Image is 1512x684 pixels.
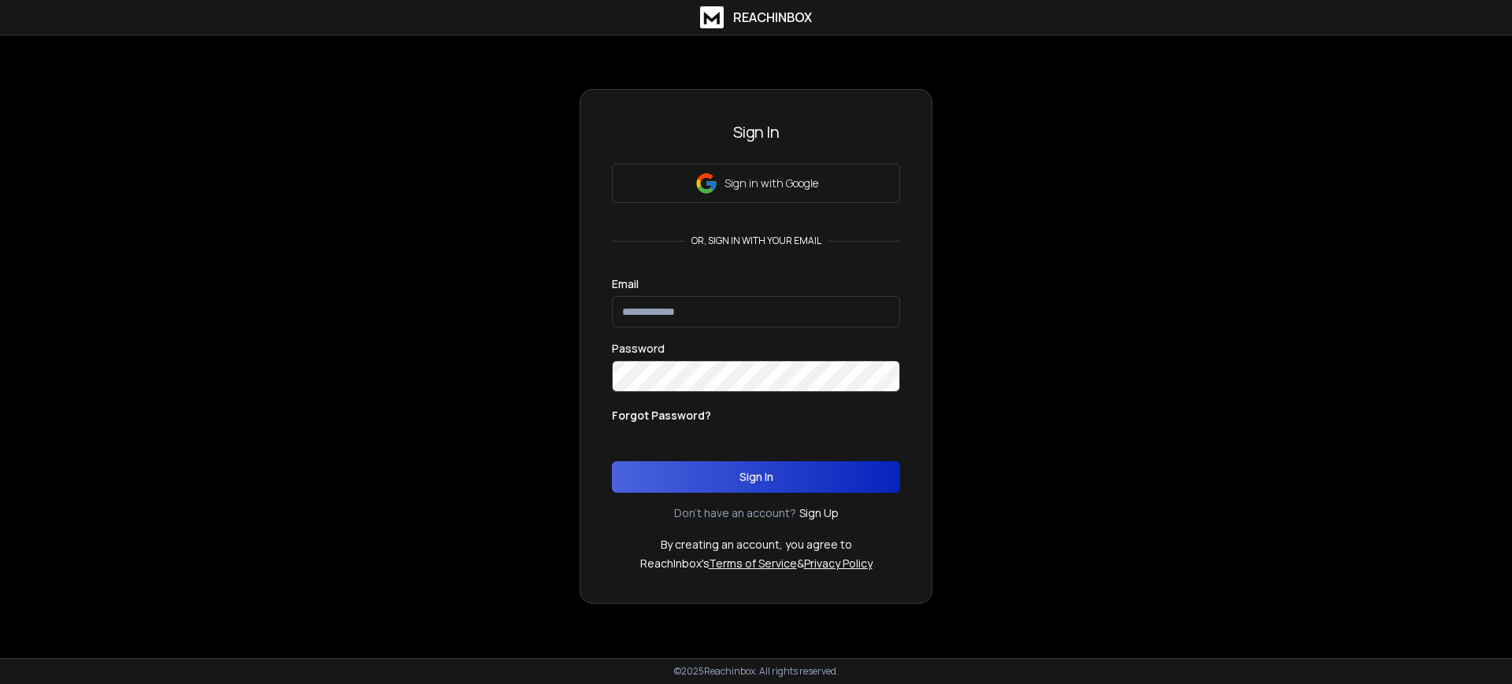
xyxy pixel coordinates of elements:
[724,176,818,191] p: Sign in with Google
[700,6,812,28] a: ReachInbox
[612,461,900,493] button: Sign In
[733,8,812,27] h1: ReachInbox
[685,235,828,247] p: or, sign in with your email
[700,6,724,28] img: logo
[661,537,852,553] p: By creating an account, you agree to
[640,556,873,571] p: ReachInbox's &
[799,505,839,521] a: Sign Up
[674,665,839,678] p: © 2025 Reachinbox. All rights reserved.
[612,121,900,143] h3: Sign In
[674,505,796,521] p: Don't have an account?
[612,164,900,203] button: Sign in with Google
[612,343,665,354] label: Password
[612,279,639,290] label: Email
[612,408,711,423] p: Forgot Password?
[709,556,797,571] a: Terms of Service
[804,556,873,571] a: Privacy Policy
